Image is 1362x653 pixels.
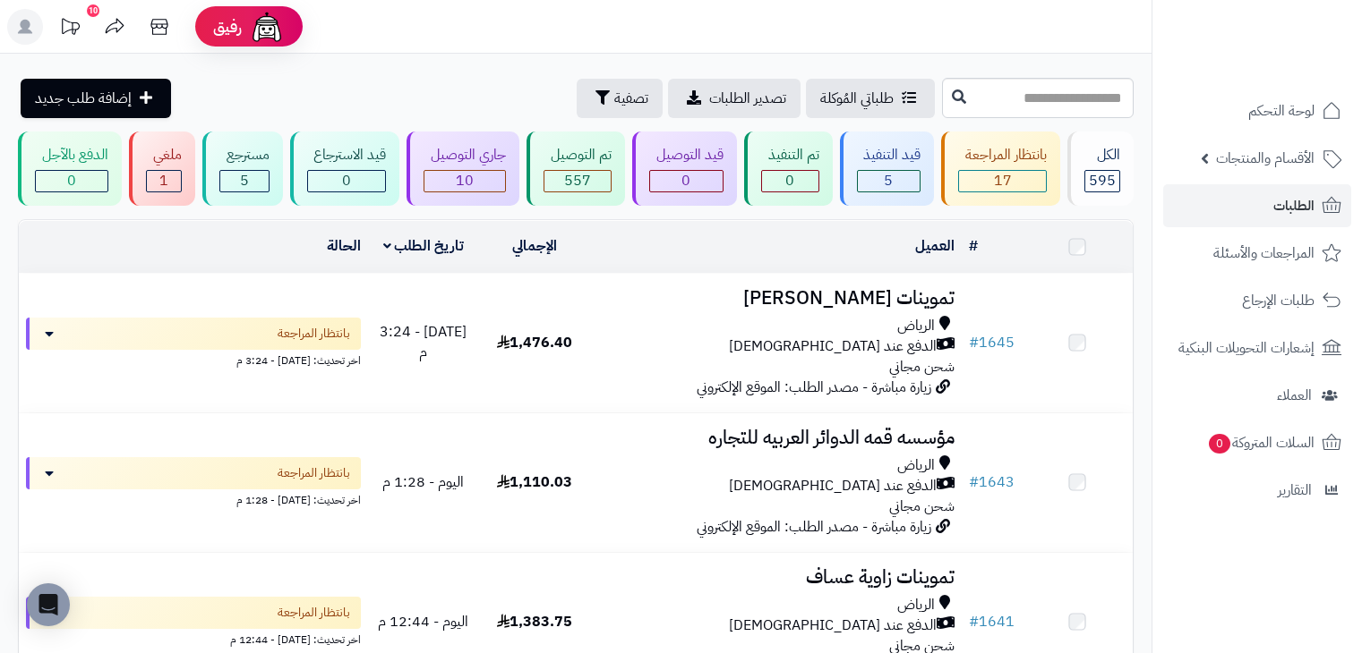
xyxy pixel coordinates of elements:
span: السلات المتروكة [1207,430,1315,455]
span: الرياض [897,595,935,615]
span: 0 [342,170,351,191]
a: تاريخ الطلب [383,235,465,257]
a: الطلبات [1163,184,1351,227]
div: قيد الاسترجاع [307,145,387,165]
span: الرياض [897,316,935,336]
span: 5 [884,170,893,191]
div: 0 [36,171,107,191]
a: #1641 [969,611,1015,632]
span: 1,110.03 [497,471,572,493]
span: المراجعات والأسئلة [1213,241,1315,266]
a: مسترجع 5 [199,131,287,206]
a: العملاء [1163,374,1351,417]
img: logo-2.png [1240,50,1345,88]
span: لوحة التحكم [1248,98,1315,123]
span: تصفية [614,88,648,109]
a: الإجمالي [512,235,557,257]
span: الدفع عند [DEMOGRAPHIC_DATA] [729,615,937,636]
span: التقارير [1278,478,1312,503]
span: الطلبات [1273,193,1315,218]
span: 17 [994,170,1012,191]
div: 0 [650,171,723,191]
a: طلباتي المُوكلة [806,79,935,118]
div: جاري التوصيل [424,145,506,165]
span: 5 [240,170,249,191]
a: #1643 [969,471,1015,493]
div: مسترجع [219,145,270,165]
a: تم التوصيل 557 [523,131,629,206]
button: تصفية [577,79,663,118]
a: لوحة التحكم [1163,89,1351,132]
span: 10 [456,170,474,191]
h3: تموينات [PERSON_NAME] [597,288,954,309]
span: 557 [564,170,591,191]
div: الدفع بالآجل [35,145,108,165]
span: بانتظار المراجعة [278,325,350,343]
span: 1,476.40 [497,332,572,353]
div: 0 [762,171,818,191]
a: قيد التوصيل 0 [629,131,741,206]
a: قيد التنفيذ 5 [836,131,938,206]
span: 0 [67,170,76,191]
div: Open Intercom Messenger [27,583,70,626]
a: العميل [915,235,955,257]
span: شحن مجاني [889,496,955,517]
span: الدفع عند [DEMOGRAPHIC_DATA] [729,476,937,496]
a: المراجعات والأسئلة [1163,232,1351,275]
a: تصدير الطلبات [668,79,801,118]
div: 17 [959,171,1046,191]
div: 0 [308,171,386,191]
span: الأقسام والمنتجات [1216,146,1315,171]
a: تحديثات المنصة [47,9,92,49]
span: العملاء [1277,383,1312,408]
a: #1645 [969,332,1015,353]
span: # [969,611,979,632]
span: إضافة طلب جديد [35,88,132,109]
span: 0 [785,170,794,191]
span: طلبات الإرجاع [1242,288,1315,313]
a: قيد الاسترجاع 0 [287,131,404,206]
div: الكل [1084,145,1120,165]
span: # [969,471,979,493]
a: التقارير [1163,469,1351,512]
div: قيد التنفيذ [857,145,921,165]
span: الرياض [897,455,935,476]
div: 1 [147,171,181,191]
span: إشعارات التحويلات البنكية [1178,335,1315,360]
span: بانتظار المراجعة [278,604,350,622]
a: # [969,235,978,257]
div: قيد التوصيل [649,145,724,165]
div: تم التنفيذ [761,145,819,165]
a: بانتظار المراجعة 17 [938,131,1064,206]
div: ملغي [146,145,182,165]
div: 5 [858,171,921,191]
span: 1 [159,170,168,191]
span: تصدير الطلبات [709,88,786,109]
span: شحن مجاني [889,356,955,377]
div: تم التوصيل [544,145,612,165]
span: بانتظار المراجعة [278,464,350,482]
a: جاري التوصيل 10 [403,131,523,206]
img: ai-face.png [249,9,285,45]
span: رفيق [213,16,242,38]
span: # [969,332,979,353]
a: طلبات الإرجاع [1163,279,1351,322]
div: اخر تحديث: [DATE] - 3:24 م [26,350,361,369]
div: بانتظار المراجعة [958,145,1047,165]
span: زيارة مباشرة - مصدر الطلب: الموقع الإلكتروني [697,377,931,398]
span: الدفع عند [DEMOGRAPHIC_DATA] [729,336,937,357]
div: اخر تحديث: [DATE] - 12:44 م [26,629,361,648]
span: 0 [1209,434,1230,454]
a: إشعارات التحويلات البنكية [1163,326,1351,369]
span: زيارة مباشرة - مصدر الطلب: الموقع الإلكتروني [697,516,931,538]
span: 1,383.75 [497,611,572,632]
a: ملغي 1 [125,131,199,206]
span: طلباتي المُوكلة [820,88,894,109]
span: [DATE] - 3:24 م [380,321,467,363]
a: تم التنفيذ 0 [741,131,836,206]
span: 595 [1089,170,1116,191]
a: الحالة [327,235,361,257]
div: 10 [424,171,505,191]
span: 0 [681,170,690,191]
a: إضافة طلب جديد [21,79,171,118]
